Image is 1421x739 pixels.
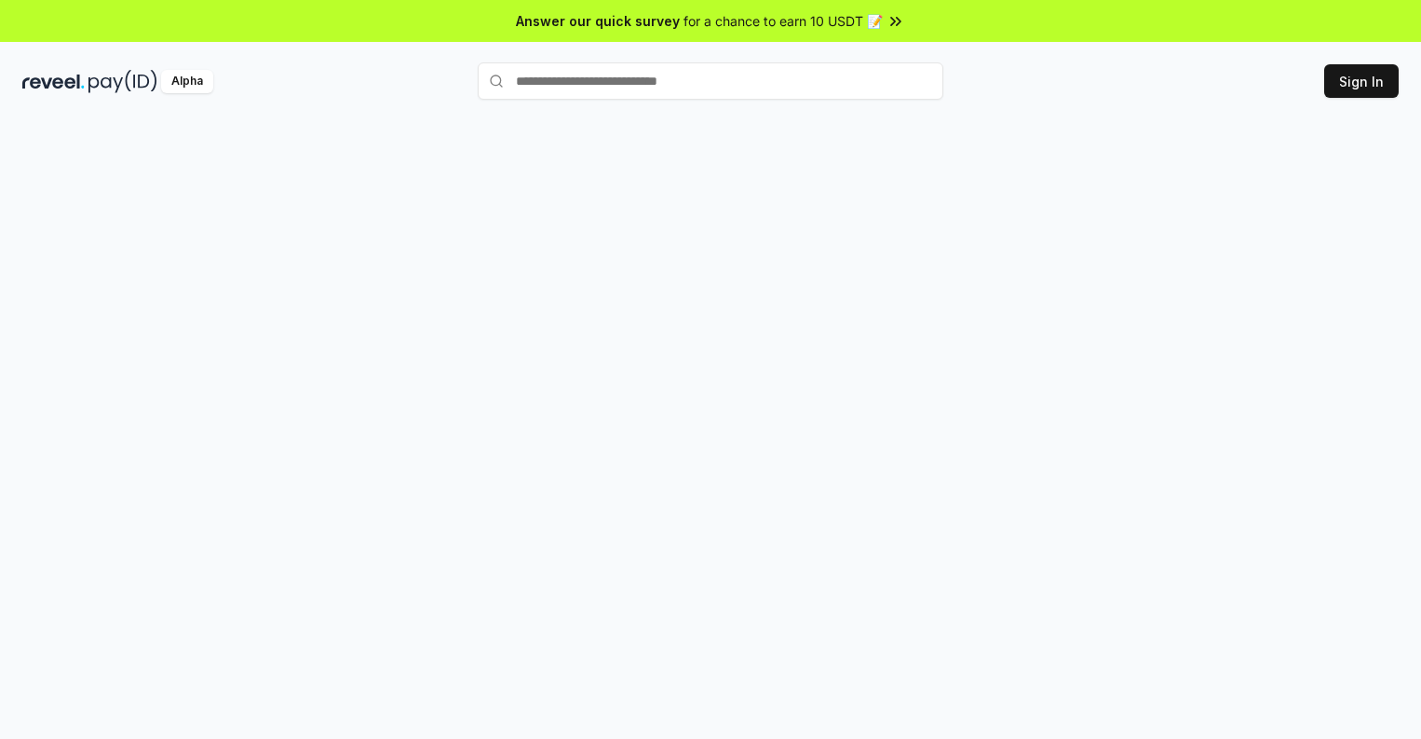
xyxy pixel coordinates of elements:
[161,70,213,93] div: Alpha
[22,70,85,93] img: reveel_dark
[516,11,680,31] span: Answer our quick survey
[1324,64,1399,98] button: Sign In
[88,70,157,93] img: pay_id
[683,11,883,31] span: for a chance to earn 10 USDT 📝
